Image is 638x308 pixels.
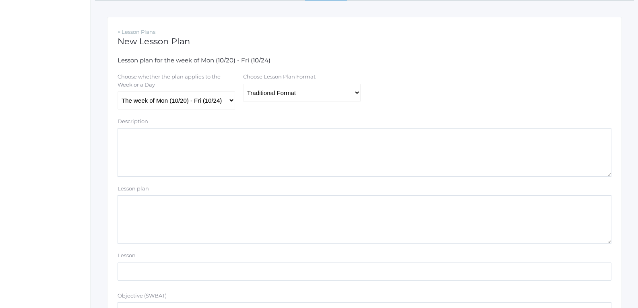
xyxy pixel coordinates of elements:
span: Lesson plan for the week of Mon (10/20) - Fri (10/24) [118,56,270,64]
h1: New Lesson Plan [118,37,611,46]
label: Choose whether the plan applies to the Week or a Day [118,73,234,89]
label: Lesson plan [118,185,149,193]
label: Objective (SWBAT) [118,292,167,300]
label: Lesson [118,252,136,260]
label: Description [118,118,148,126]
a: < Lesson Plans [118,29,155,35]
label: Choose Lesson Plan Format [243,73,316,81]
